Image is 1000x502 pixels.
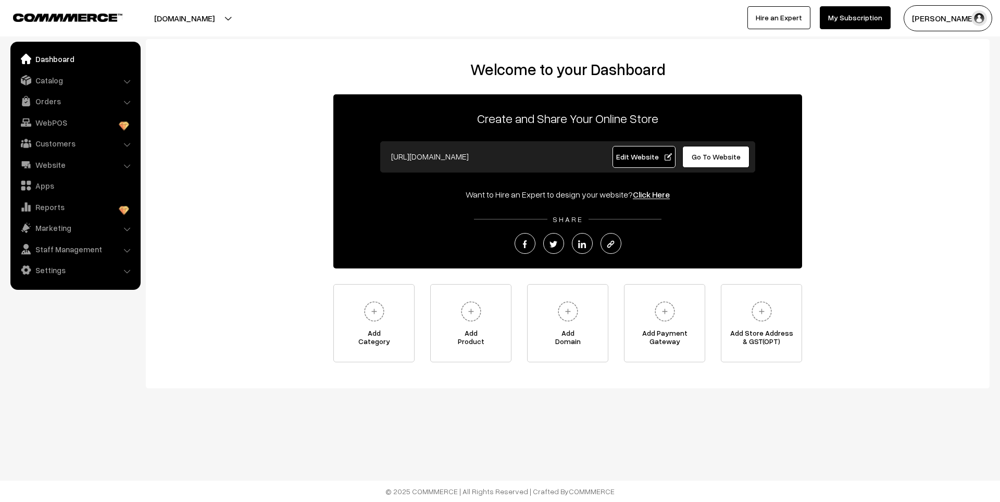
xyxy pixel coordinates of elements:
img: plus.svg [747,297,776,326]
a: Edit Website [612,146,676,168]
a: Staff Management [13,240,137,259]
a: Customers [13,134,137,153]
a: Reports [13,198,137,216]
div: Want to Hire an Expert to design your website? [333,188,802,201]
img: plus.svg [651,297,679,326]
h2: Welcome to your Dashboard [156,60,979,79]
a: Marketing [13,218,137,237]
a: Dashboard [13,50,137,68]
a: AddCategory [333,284,415,362]
a: Settings [13,261,137,279]
a: COMMMERCE [569,487,615,496]
span: Edit Website [616,152,672,161]
a: Go To Website [682,146,749,168]
img: COMMMERCE [13,14,122,21]
a: Hire an Expert [747,6,810,29]
a: Add Store Address& GST(OPT) [721,284,802,362]
span: Add Payment Gateway [624,329,705,350]
span: Add Category [334,329,414,350]
img: plus.svg [554,297,582,326]
span: Add Domain [528,329,608,350]
span: Go To Website [692,152,741,161]
img: plus.svg [457,297,485,326]
a: Website [13,155,137,174]
button: [PERSON_NAME] [904,5,992,31]
p: Create and Share Your Online Store [333,109,802,128]
a: Add PaymentGateway [624,284,705,362]
img: user [971,10,987,26]
a: AddProduct [430,284,511,362]
span: Add Product [431,329,511,350]
a: Click Here [633,189,670,200]
a: COMMMERCE [13,10,104,23]
span: Add Store Address & GST(OPT) [721,329,802,350]
span: SHARE [547,215,589,224]
a: AddDomain [527,284,608,362]
a: Apps [13,176,137,195]
img: plus.svg [360,297,389,326]
a: My Subscription [820,6,891,29]
button: [DOMAIN_NAME] [118,5,251,31]
a: Orders [13,92,137,111]
a: WebPOS [13,113,137,132]
a: Catalog [13,71,137,90]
